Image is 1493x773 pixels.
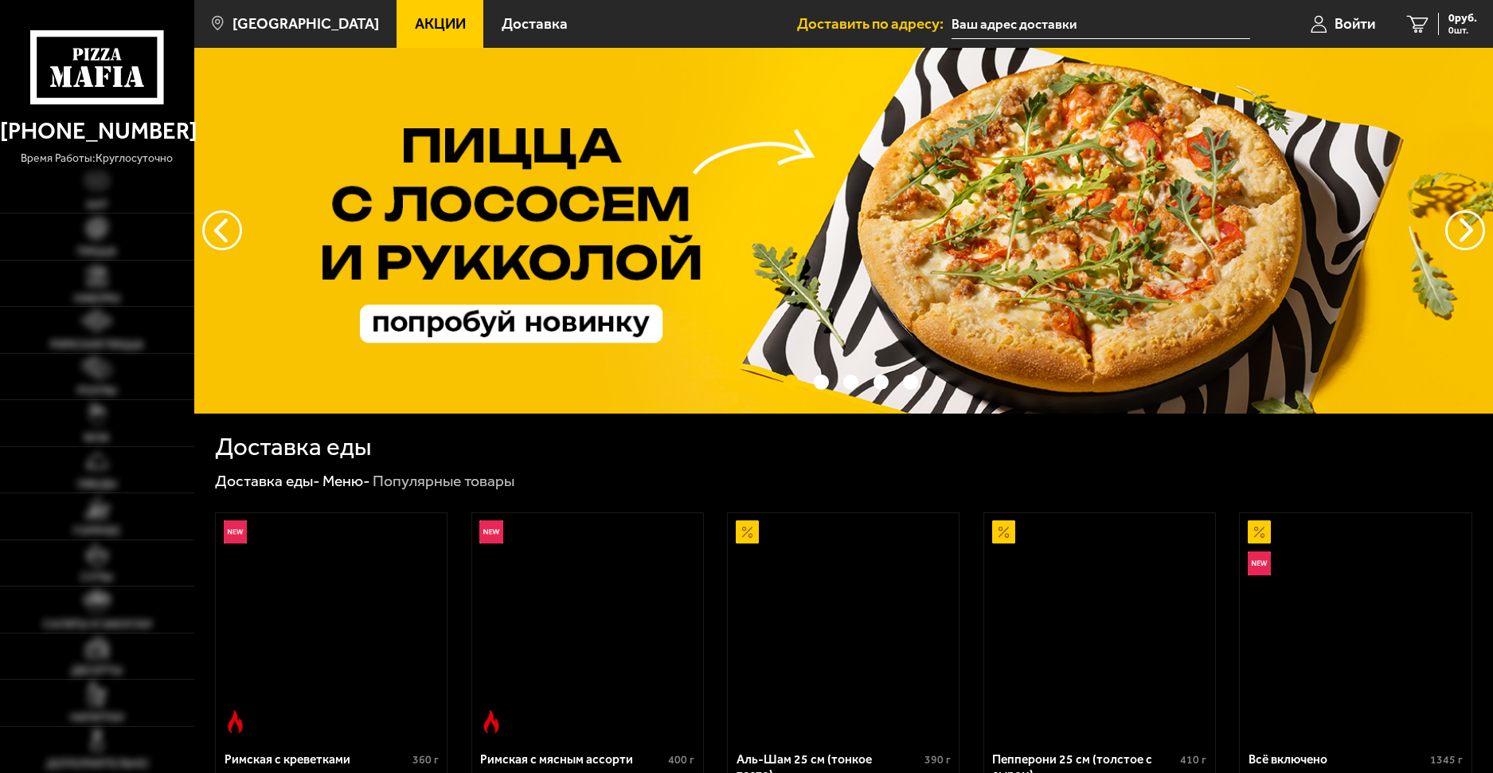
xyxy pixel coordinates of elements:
span: Роллы [77,385,117,397]
span: Напитки [70,712,123,724]
span: [GEOGRAPHIC_DATA] [233,17,379,32]
span: 390 г [924,753,951,767]
img: Акционный [992,520,1015,543]
span: Салаты и закуски [43,618,151,630]
div: Римская с мясным ассорти [480,752,664,767]
span: Пицца [77,245,116,257]
a: АкционныйНовинкаВсё включено [1240,513,1471,741]
span: WOK [84,432,110,444]
img: Акционный [1248,520,1271,543]
span: Супы [80,571,113,583]
span: 360 г [412,753,439,767]
span: Акции [415,17,466,32]
input: Ваш адрес доставки [952,10,1250,39]
span: Десерты [71,665,123,677]
img: Новинка [479,520,502,543]
div: Римская с креветками [225,752,408,767]
span: Хит [86,199,108,211]
span: 400 г [668,753,694,767]
span: Доставка [502,17,568,32]
button: точки переключения [903,375,918,390]
div: Всё включено [1249,752,1426,767]
span: 410 г [1180,753,1206,767]
a: Доставка еды- [215,472,320,490]
span: 1345 г [1430,753,1463,767]
button: предыдущий [1445,210,1485,250]
span: Войти [1335,17,1375,32]
img: Акционный [736,520,759,543]
button: точки переключения [784,375,799,390]
img: Новинка [1248,551,1271,575]
button: точки переключения [814,375,829,390]
a: АкционныйПепперони 25 см (толстое с сыром) [984,513,1215,741]
span: Горячее [73,525,120,537]
span: 0 шт. [1448,26,1477,35]
span: Дополнительно [46,758,148,770]
a: НовинкаОстрое блюдоРимская с мясным ассорти [472,513,703,741]
span: Доставить по адресу: [797,17,952,32]
span: Римская пицца [50,339,143,351]
span: Наборы [74,292,120,304]
a: НовинкаОстрое блюдоРимская с креветками [216,513,447,741]
h1: Доставка еды [215,434,371,459]
span: 0 руб. [1448,13,1477,24]
img: Острое блюдо [224,710,247,733]
button: точки переключения [843,375,858,390]
div: Популярные товары [373,471,514,491]
span: Обеды [77,478,117,490]
button: следующий [202,210,242,250]
a: АкционныйАль-Шам 25 см (тонкое тесто) [728,513,959,741]
img: Новинка [224,520,247,543]
a: Меню- [322,472,370,490]
img: Острое блюдо [479,710,502,733]
button: точки переключения [874,375,889,390]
